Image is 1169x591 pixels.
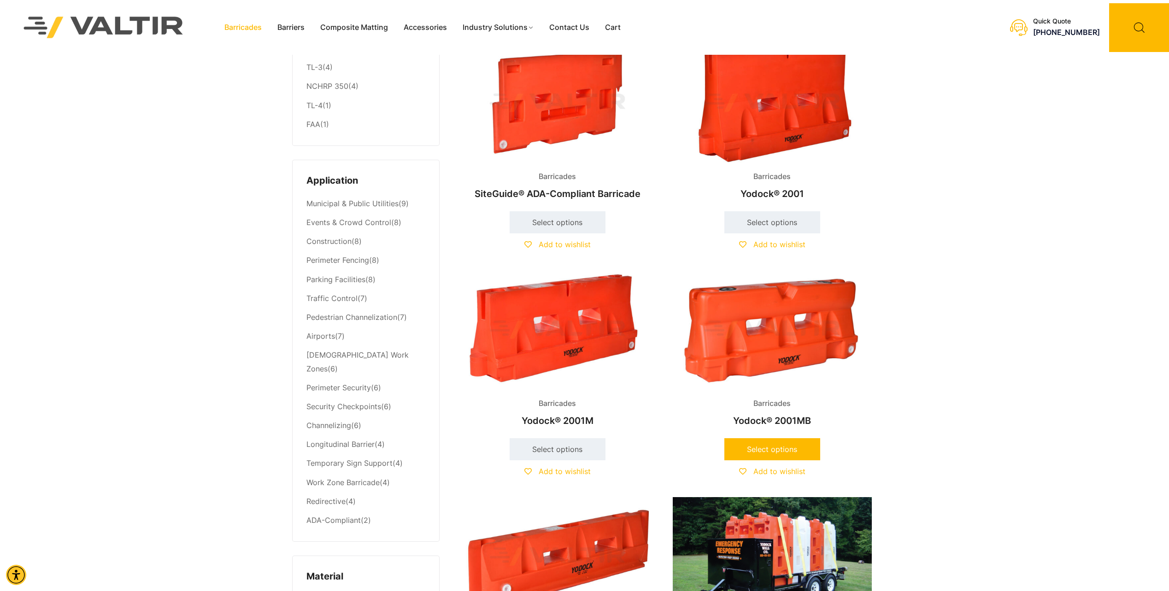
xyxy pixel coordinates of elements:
[306,402,381,411] a: Security Checkpoints
[1033,17,1100,25] div: Quick Quote
[458,43,657,204] a: BarricadesSiteGuide® ADA-Compliant Barricade
[306,308,425,327] li: (7)
[306,270,425,289] li: (8)
[510,211,605,233] a: Select options for “SiteGuide® ADA-Compliant Barricade”
[270,21,312,35] a: Barriers
[306,346,425,378] li: (6)
[739,467,805,476] a: Add to wishlist
[532,170,583,184] span: Barricades
[673,411,872,431] h2: Yodock® 2001MB
[217,21,270,35] a: Barricades
[306,275,365,284] a: Parking Facilities
[306,214,425,232] li: (8)
[306,417,425,435] li: (6)
[306,174,425,188] h4: Application
[306,492,425,511] li: (4)
[673,270,872,431] a: BarricadesYodock® 2001MB
[306,294,358,303] a: Traffic Control
[306,454,425,473] li: (4)
[539,467,591,476] span: Add to wishlist
[306,96,425,115] li: (1)
[306,63,323,72] a: TL-3
[1033,28,1100,37] a: call (888) 496-3625
[306,81,348,91] a: NCHRP 350
[524,467,591,476] a: Add to wishlist
[306,232,425,251] li: (8)
[306,120,320,129] a: FAA
[306,313,397,322] a: Pedestrian Channelization
[306,289,425,308] li: (7)
[746,170,798,184] span: Barricades
[524,240,591,249] a: Add to wishlist
[306,421,351,430] a: Channelizing
[306,383,371,392] a: Perimeter Security
[312,21,396,35] a: Composite Matting
[510,438,605,460] a: Select options for “Yodock® 2001M”
[753,240,805,249] span: Add to wishlist
[306,435,425,454] li: (4)
[306,350,409,373] a: [DEMOGRAPHIC_DATA] Work Zones
[306,255,369,265] a: Perimeter Fencing
[306,199,399,208] a: Municipal & Public Utilities
[724,438,820,460] a: Select options for “Yodock® 2001MB”
[753,467,805,476] span: Add to wishlist
[306,101,323,110] a: TL-4
[458,43,657,162] img: Barricades
[306,115,425,132] li: (1)
[541,21,597,35] a: Contact Us
[532,397,583,411] span: Barricades
[306,58,425,77] li: (4)
[673,43,872,162] img: Barricades
[306,237,352,246] a: Construction
[306,473,425,492] li: (4)
[724,211,820,233] a: Select options for “Yodock® 2001”
[306,327,425,346] li: (7)
[673,270,872,389] img: Barricades
[396,21,455,35] a: Accessories
[306,458,393,468] a: Temporary Sign Support
[539,240,591,249] span: Add to wishlist
[306,251,425,270] li: (8)
[458,270,657,389] img: Barricades
[673,43,872,204] a: BarricadesYodock® 2001
[597,21,629,35] a: Cart
[673,184,872,204] h2: Yodock® 2001
[306,440,375,449] a: Longitudinal Barrier
[458,411,657,431] h2: Yodock® 2001M
[739,240,805,249] a: Add to wishlist
[306,378,425,397] li: (6)
[306,331,335,341] a: Airports
[6,565,26,585] div: Accessibility Menu
[306,478,380,487] a: Work Zone Barricade
[306,218,391,227] a: Events & Crowd Control
[306,511,425,527] li: (2)
[306,497,346,506] a: Redirective
[746,397,798,411] span: Barricades
[458,184,657,204] h2: SiteGuide® ADA-Compliant Barricade
[455,21,542,35] a: Industry Solutions
[306,195,425,214] li: (9)
[306,570,425,584] h4: Material
[306,516,361,525] a: ADA-Compliant
[306,398,425,417] li: (6)
[458,270,657,431] a: BarricadesYodock® 2001M
[306,77,425,96] li: (4)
